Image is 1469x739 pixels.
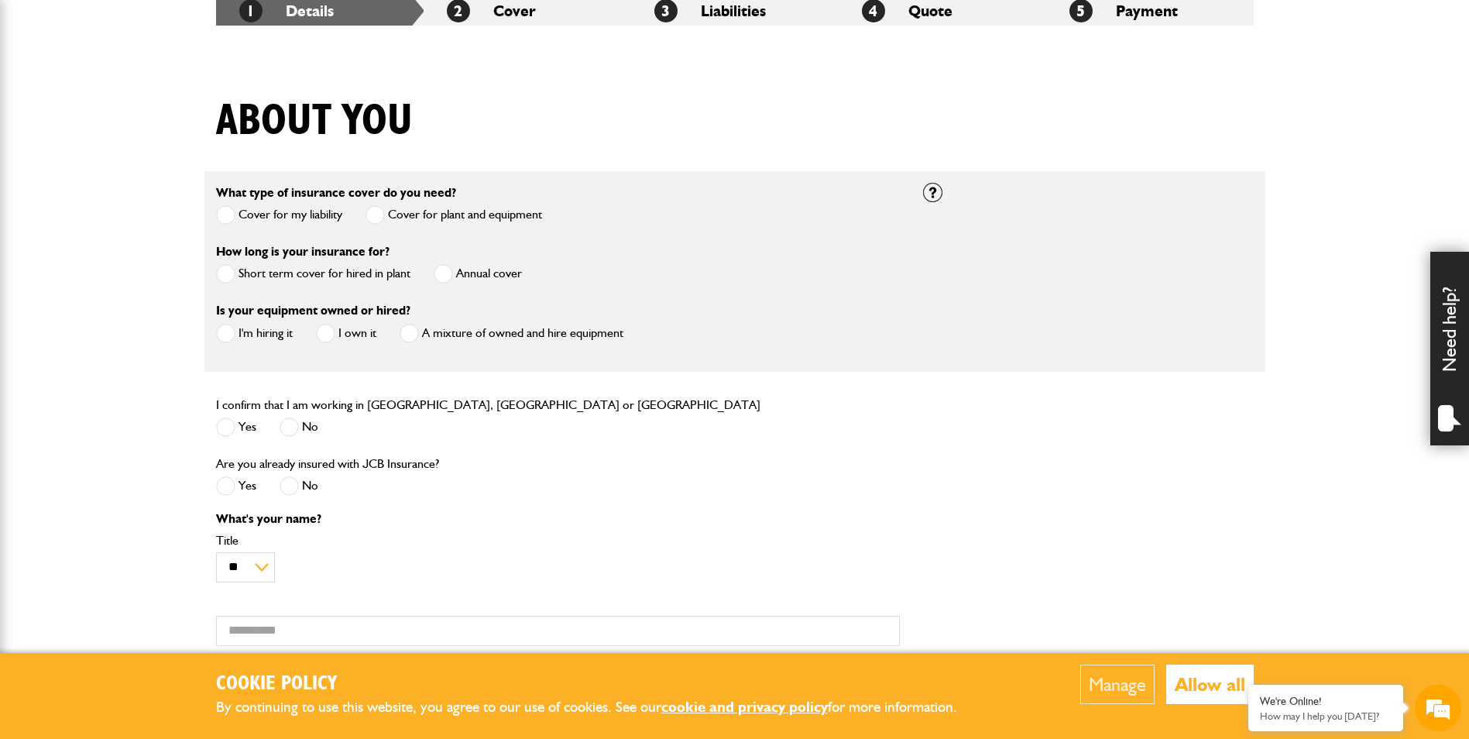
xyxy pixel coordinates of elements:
[1430,252,1469,445] div: Need help?
[216,534,900,547] label: Title
[216,696,983,720] p: By continuing to use this website, you agree to our use of cookies. See our for more information.
[216,95,413,147] h1: About you
[1166,665,1254,704] button: Allow all
[434,264,522,284] label: Annual cover
[216,418,256,437] label: Yes
[1260,695,1392,708] div: We're Online!
[661,698,828,716] a: cookie and privacy policy
[216,324,293,343] label: I'm hiring it
[1080,665,1155,704] button: Manage
[1260,710,1392,722] p: How may I help you today?
[280,418,318,437] label: No
[400,324,623,343] label: A mixture of owned and hire equipment
[216,246,390,258] label: How long is your insurance for?
[216,187,456,199] label: What type of insurance cover do you need?
[216,513,900,525] p: What's your name?
[216,476,256,496] label: Yes
[366,205,542,225] label: Cover for plant and equipment
[216,304,410,317] label: Is your equipment owned or hired?
[216,264,410,284] label: Short term cover for hired in plant
[216,205,342,225] label: Cover for my liability
[216,458,439,470] label: Are you already insured with JCB Insurance?
[280,476,318,496] label: No
[316,324,376,343] label: I own it
[216,399,760,411] label: I confirm that I am working in [GEOGRAPHIC_DATA], [GEOGRAPHIC_DATA] or [GEOGRAPHIC_DATA]
[216,672,983,696] h2: Cookie Policy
